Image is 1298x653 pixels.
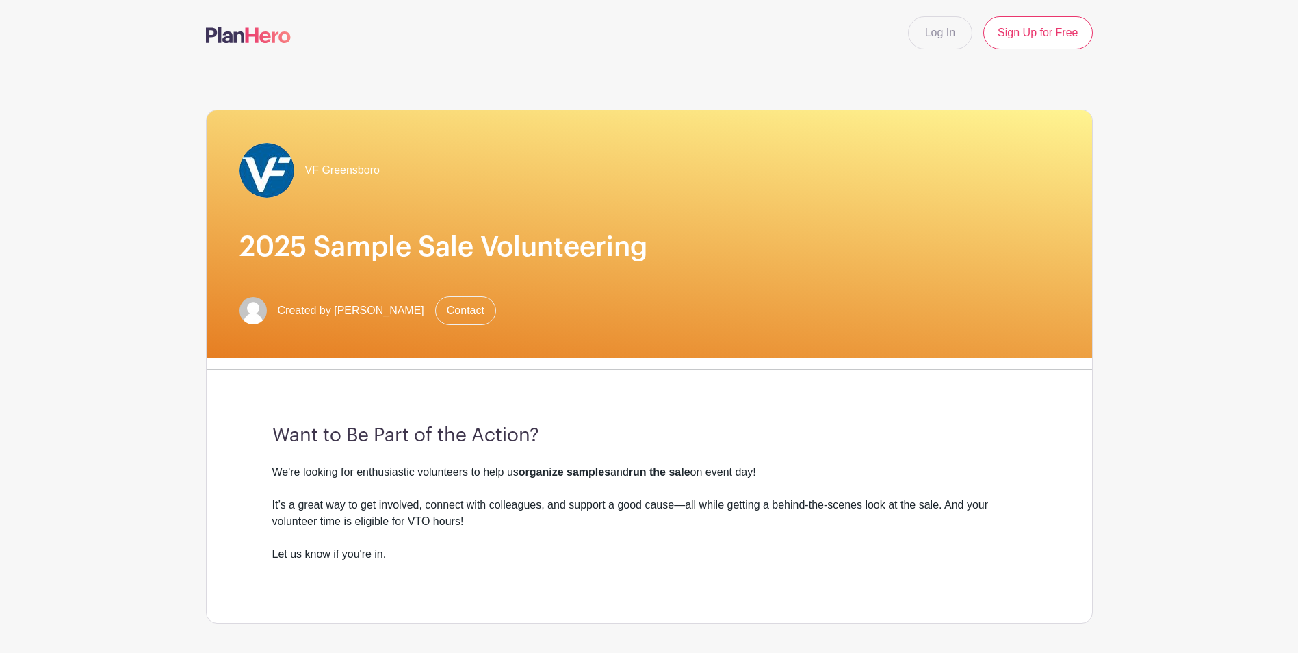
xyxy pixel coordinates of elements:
strong: run the sale [629,466,690,478]
img: default-ce2991bfa6775e67f084385cd625a349d9dcbb7a52a09fb2fda1e96e2d18dcdb.png [239,297,267,324]
div: We're looking for enthusiastic volunteers to help us and on event day! It’s a great way to get in... [272,464,1026,546]
a: Sign Up for Free [983,16,1092,49]
h1: 2025 Sample Sale Volunteering [239,231,1059,264]
span: VF Greensboro [305,162,380,179]
div: Let us know if you're in. [272,546,1026,579]
img: VF_Icon_FullColor_CMYK-small.jpg [239,143,294,198]
h3: Want to Be Part of the Action? [272,424,1026,448]
a: Contact [435,296,496,325]
a: Log In [908,16,972,49]
span: Created by [PERSON_NAME] [278,303,424,319]
strong: organize samples [519,466,610,478]
img: logo-507f7623f17ff9eddc593b1ce0a138ce2505c220e1c5a4e2b4648c50719b7d32.svg [206,27,291,43]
